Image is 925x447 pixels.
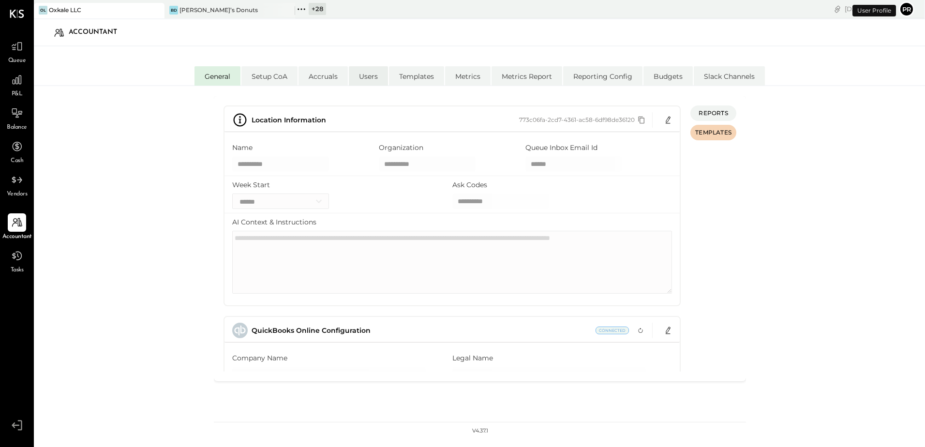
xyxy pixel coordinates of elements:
div: BD [169,6,178,15]
li: Setup CoA [241,66,298,86]
li: Metrics Report [492,66,562,86]
div: v 4.37.1 [472,427,488,435]
span: Vendors [7,190,28,199]
label: AI Context & Instructions [232,217,316,227]
span: Tasks [11,266,24,275]
label: Ask Codes [452,180,487,190]
button: REPORTS [690,105,736,121]
li: Reporting Config [563,66,642,86]
div: 773c06fa-2cd7-4361-ac58-6df98de36120 [519,116,648,125]
span: Location Information [252,116,326,124]
div: [DATE] [845,4,896,14]
a: Vendors [0,171,33,199]
span: QuickBooks Online Configuration [252,326,371,335]
a: Balance [0,104,33,132]
a: Queue [0,37,33,65]
div: [PERSON_NAME]’s Donuts [179,6,258,14]
li: Budgets [643,66,693,86]
span: Accountant [2,233,32,241]
div: Accountant [69,25,127,40]
span: REPORTS [699,109,728,117]
li: Metrics [445,66,491,86]
a: Accountant [0,213,33,241]
li: General [194,66,240,86]
label: Queue Inbox Email Id [525,143,597,152]
div: User Profile [852,5,896,16]
span: TEMPLATES [695,128,731,136]
label: Legal Name [452,353,493,363]
button: TEMPLATES [690,125,736,140]
li: Templates [389,66,444,86]
button: Pr [899,1,914,17]
button: Copy id [635,116,648,125]
li: Accruals [298,66,348,86]
span: Current Status: Connected [596,327,629,334]
a: Cash [0,137,33,165]
span: P&L [12,90,23,99]
div: Oxkale LLC [49,6,81,14]
div: copy link [833,4,842,14]
span: Balance [7,123,27,132]
span: Queue [8,57,26,65]
a: Tasks [0,247,33,275]
label: Company Name [232,353,287,363]
label: Organization [379,143,423,152]
a: P&L [0,71,33,99]
span: Cash [11,157,23,165]
label: Name [232,143,253,152]
div: OL [39,6,47,15]
label: Week Start [232,180,270,190]
li: Slack Channels [694,66,765,86]
div: + 28 [309,3,326,15]
li: Users [349,66,388,86]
